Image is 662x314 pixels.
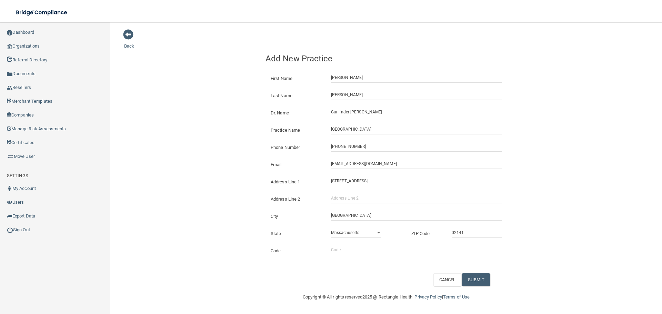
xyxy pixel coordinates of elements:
img: ic_reseller.de258add.png [7,85,12,91]
iframe: Drift Widget Chat Controller [543,265,654,293]
a: Terms of Use [443,294,470,300]
label: SETTINGS [7,172,28,180]
img: ic_power_dark.7ecde6b1.png [7,227,13,233]
button: SUBMIT [462,273,490,286]
button: CANCEL [433,273,461,286]
label: Email [265,161,326,169]
label: Code [265,247,326,255]
input: (___) ___-____ [331,141,502,152]
input: Doctor Name [331,107,502,117]
img: bridge_compliance_login_screen.278c3ca4.svg [10,6,74,20]
label: Phone Number [265,143,326,152]
img: icon-documents.8dae5593.png [7,71,12,77]
label: Address Line 2 [265,195,326,203]
input: Email [331,159,502,169]
img: ic_dashboard_dark.d01f4a41.png [7,30,12,36]
img: briefcase.64adab9b.png [7,153,14,160]
img: icon-export.b9366987.png [7,213,12,219]
input: Address Line 1 [331,176,502,186]
h4: Add New Practice [265,54,507,63]
a: Privacy Policy [414,294,442,300]
label: State [265,230,326,238]
label: Address Line 1 [265,178,326,186]
img: organization-icon.f8decf85.png [7,44,12,49]
input: First Name [331,72,502,83]
label: ZIP Code [406,230,447,238]
img: icon-users.e205127d.png [7,200,12,205]
label: First Name [265,74,326,83]
label: Practice Name [265,126,326,134]
label: Dr. Name [265,109,326,117]
a: Back [124,35,134,49]
img: ic_user_dark.df1a06c3.png [7,186,12,191]
label: City [265,212,326,221]
input: _____ [452,227,502,238]
input: Last Name [331,90,502,100]
input: Code [331,245,502,255]
label: Last Name [265,92,326,100]
input: Address Line 2 [331,193,502,203]
input: City [331,210,502,221]
input: Practice Name [331,124,502,134]
div: Copyright © All rights reserved 2025 @ Rectangle Health | | [260,286,512,308]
